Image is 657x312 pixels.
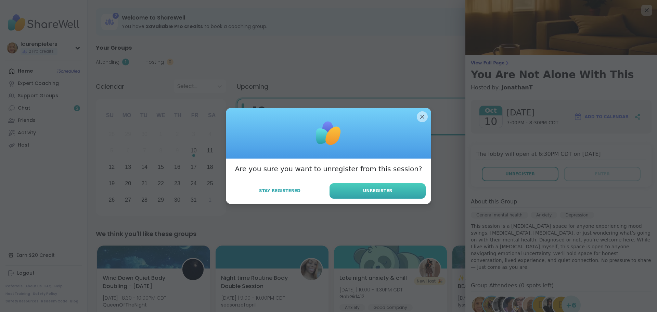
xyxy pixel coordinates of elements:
[235,164,422,174] h3: Are you sure you want to unregister from this session?
[259,188,300,194] span: Stay Registered
[311,116,346,150] img: ShareWell Logomark
[330,183,426,199] button: Unregister
[231,184,328,198] button: Stay Registered
[363,188,392,194] span: Unregister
